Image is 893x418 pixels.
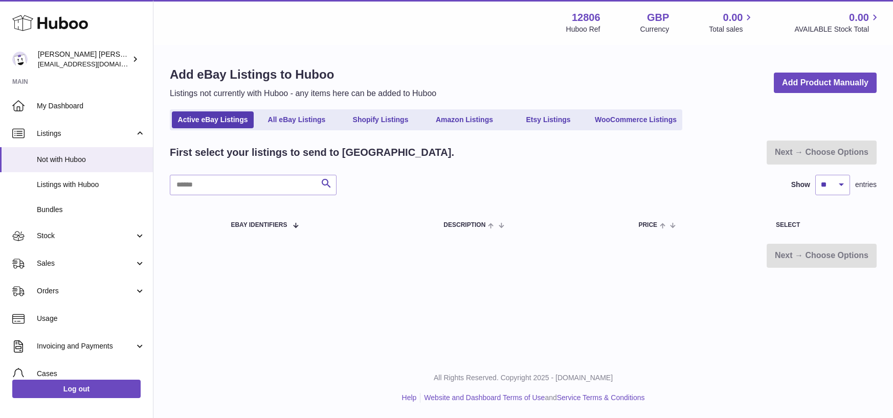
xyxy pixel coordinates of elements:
span: Usage [37,314,145,323]
span: 0.00 [849,11,869,25]
a: Log out [12,380,141,398]
span: eBay Identifiers [231,222,287,228]
li: and [420,393,644,403]
a: Website and Dashboard Terms of Use [424,393,545,402]
a: Shopify Listings [340,111,421,128]
span: entries [855,180,877,190]
strong: GBP [647,11,669,25]
h1: Add eBay Listings to Huboo [170,66,436,83]
h2: First select your listings to send to [GEOGRAPHIC_DATA]. [170,146,454,159]
span: Listings [37,129,135,138]
div: Huboo Ref [566,25,600,34]
span: Bundles [37,205,145,215]
span: 0.00 [723,11,743,25]
a: Amazon Listings [423,111,505,128]
span: Total sales [709,25,754,34]
a: Service Terms & Conditions [557,393,645,402]
a: Add Product Manually [774,73,877,94]
span: Invoicing and Payments [37,341,135,351]
strong: 12806 [572,11,600,25]
div: [PERSON_NAME] [PERSON_NAME] [38,50,130,69]
div: Select [776,222,866,228]
span: Orders [37,286,135,296]
a: All eBay Listings [256,111,338,128]
a: Active eBay Listings [172,111,254,128]
a: 0.00 AVAILABLE Stock Total [794,11,881,34]
span: Sales [37,259,135,268]
a: WooCommerce Listings [591,111,680,128]
span: Description [443,222,485,228]
span: Listings with Huboo [37,180,145,190]
span: Price [638,222,657,228]
p: All Rights Reserved. Copyright 2025 - [DOMAIN_NAME] [162,373,885,383]
a: Help [402,393,417,402]
div: Currency [640,25,669,34]
img: internalAdmin-12806@internal.huboo.com [12,52,28,67]
span: Stock [37,231,135,241]
label: Show [791,180,810,190]
p: Listings not currently with Huboo - any items here can be added to Huboo [170,88,436,99]
span: AVAILABLE Stock Total [794,25,881,34]
span: My Dashboard [37,101,145,111]
a: Etsy Listings [507,111,589,128]
span: Not with Huboo [37,155,145,165]
span: Cases [37,369,145,379]
span: [EMAIL_ADDRESS][DOMAIN_NAME] [38,60,150,68]
a: 0.00 Total sales [709,11,754,34]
